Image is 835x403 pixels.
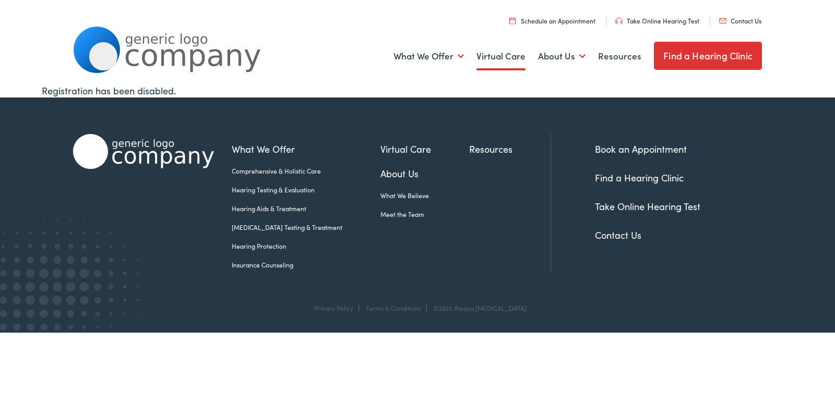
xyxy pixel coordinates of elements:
[232,260,380,270] a: Insurance Counseling
[615,16,699,25] a: Take Online Hearing Test
[232,185,380,194] a: Hearing Testing & Evaluation
[595,228,641,241] a: Contact Us
[469,142,551,156] a: Resources
[595,171,684,184] a: Find a Hearing Clinic
[595,200,700,213] a: Take Online Hearing Test
[719,16,761,25] a: Contact Us
[232,166,380,176] a: Comprehensive & Holistic Care
[366,303,421,312] a: Terms & Conditions
[232,223,380,232] a: [MEDICAL_DATA] Testing & Treatment
[509,16,595,25] a: Schedule an Appointment
[314,303,353,312] a: Privacy Policy
[232,204,380,213] a: Hearing Aids & Treatment
[595,142,687,155] a: Book an Appointment
[393,37,464,76] a: What We Offer
[232,142,380,156] a: What We Offer
[380,210,469,219] a: Meet the Team
[232,241,380,251] a: Hearing Protection
[380,166,469,180] a: About Us
[719,18,726,23] img: utility icon
[476,37,526,76] a: Virtual Care
[538,37,586,76] a: About Us
[509,17,516,24] img: utility icon
[42,83,793,97] div: Registration has been disabled.
[615,18,623,24] img: utility icon
[654,42,762,70] a: Find a Hearing Clinic
[380,191,469,200] a: What We Believe
[73,134,214,169] img: Alpaca Audiology
[380,142,469,156] a: Virtual Care
[428,304,527,312] div: ©2025 Alpaca [MEDICAL_DATA]
[598,37,641,76] a: Resources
